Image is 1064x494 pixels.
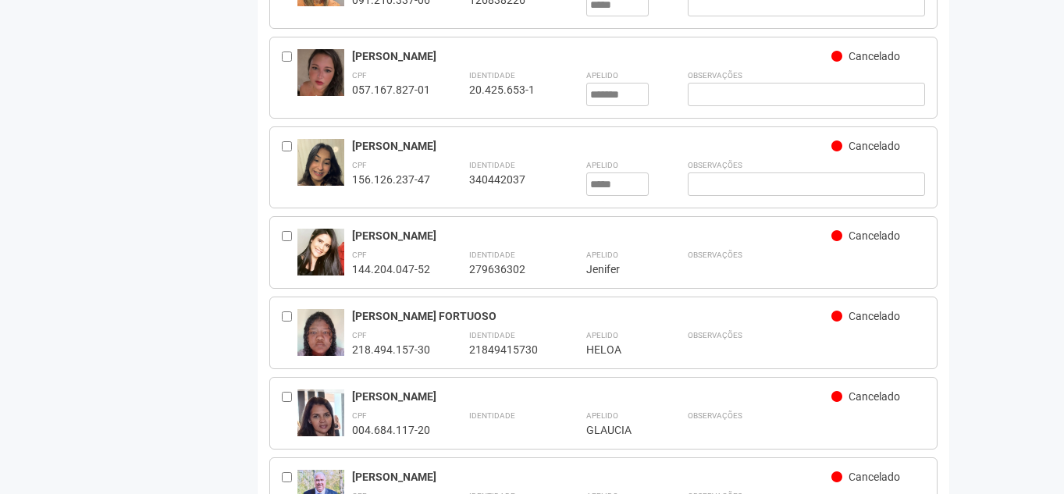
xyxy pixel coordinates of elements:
[586,71,618,80] strong: Apelido
[352,251,367,259] strong: CPF
[352,389,832,403] div: [PERSON_NAME]
[586,251,618,259] strong: Apelido
[352,343,430,357] div: 218.494.157-30
[469,262,547,276] div: 279636302
[352,470,832,484] div: [PERSON_NAME]
[352,49,832,63] div: [PERSON_NAME]
[352,411,367,420] strong: CPF
[849,310,900,322] span: Cancelado
[688,411,742,420] strong: Observações
[586,331,618,339] strong: Apelido
[352,331,367,339] strong: CPF
[469,331,515,339] strong: Identidade
[352,229,832,243] div: [PERSON_NAME]
[586,161,618,169] strong: Apelido
[586,423,649,437] div: GLAUCIA
[297,229,344,291] img: user.jpg
[688,251,742,259] strong: Observações
[469,83,547,97] div: 20.425.653-1
[586,411,618,420] strong: Apelido
[688,71,742,80] strong: Observações
[352,71,367,80] strong: CPF
[297,309,344,371] img: user.jpg
[586,262,649,276] div: Jenifer
[352,139,832,153] div: [PERSON_NAME]
[688,161,742,169] strong: Observações
[297,389,344,456] img: user.jpg
[469,343,547,357] div: 21849415730
[469,172,547,187] div: 340442037
[352,83,430,97] div: 057.167.827-01
[586,343,649,357] div: HELOA
[352,309,832,323] div: [PERSON_NAME] FORTUOSO
[849,390,900,403] span: Cancelado
[297,139,344,201] img: user.jpg
[469,161,515,169] strong: Identidade
[352,161,367,169] strong: CPF
[352,172,430,187] div: 156.126.237-47
[688,331,742,339] strong: Observações
[849,229,900,242] span: Cancelado
[849,471,900,483] span: Cancelado
[297,49,344,96] img: user.jpg
[352,423,430,437] div: 004.684.117-20
[469,251,515,259] strong: Identidade
[352,262,430,276] div: 144.204.047-52
[849,140,900,152] span: Cancelado
[849,50,900,62] span: Cancelado
[469,71,515,80] strong: Identidade
[469,411,515,420] strong: Identidade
